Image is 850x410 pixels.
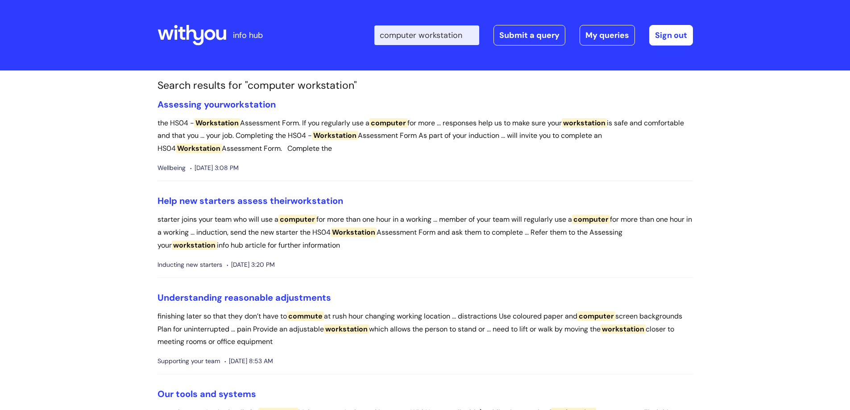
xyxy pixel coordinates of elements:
span: Supporting your team [158,356,220,367]
span: [DATE] 3:08 PM [190,162,239,174]
p: the HS04 - Assessment Form. If you regularly use a for more ... responses help us to make sure yo... [158,117,693,155]
span: workstation [601,324,646,334]
span: Inducting new starters [158,259,222,270]
span: Workstation [331,228,377,237]
p: finishing later so that they don’t have to at rush hour changing working location ... distraction... [158,310,693,348]
span: Workstation [176,144,222,153]
a: Submit a query [493,25,565,46]
span: workstation [223,99,276,110]
span: workstation [324,324,369,334]
h1: Search results for "computer workstation" [158,79,693,92]
div: | - [374,25,693,46]
a: Sign out [649,25,693,46]
a: Assessing yourworkstation [158,99,276,110]
span: Wellbeing [158,162,186,174]
span: computer [278,215,316,224]
span: Workstation [194,118,240,128]
span: [DATE] 3:20 PM [227,259,275,270]
span: workstation [562,118,607,128]
p: starter joins your team who will use a for more than one hour in a working ... member of your tea... [158,213,693,252]
span: commute [287,311,324,321]
span: workstation [172,240,217,250]
a: Help new starters assess theirworkstation [158,195,343,207]
span: [DATE] 8:53 AM [224,356,273,367]
span: computer [577,311,615,321]
span: computer [369,118,407,128]
a: My queries [580,25,635,46]
a: Our tools and systems [158,388,256,400]
span: computer [572,215,610,224]
span: Workstation [312,131,358,140]
span: workstation [290,195,343,207]
p: info hub [233,28,263,42]
a: Understanding reasonable adjustments [158,292,331,303]
input: Search [374,25,479,45]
